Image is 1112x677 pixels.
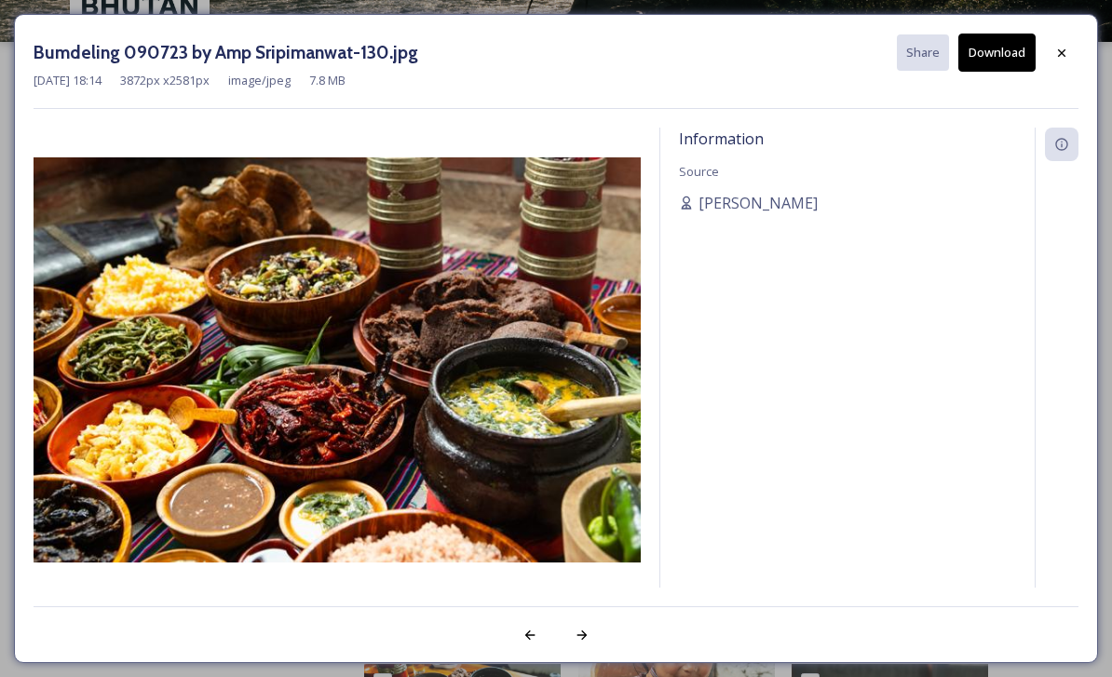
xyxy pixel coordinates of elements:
[958,34,1036,72] button: Download
[679,163,719,180] span: Source
[34,72,102,89] span: [DATE] 18:14
[34,39,418,66] h3: Bumdeling 090723 by Amp Sripimanwat-130.jpg
[228,72,291,89] span: image/jpeg
[309,72,346,89] span: 7.8 MB
[679,129,764,149] span: Information
[120,72,210,89] span: 3872 px x 2581 px
[34,157,641,562] img: Bumdeling%2520090723%2520by%2520Amp%2520Sripimanwat-130.jpg
[698,192,818,214] span: [PERSON_NAME]
[897,34,949,71] button: Share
